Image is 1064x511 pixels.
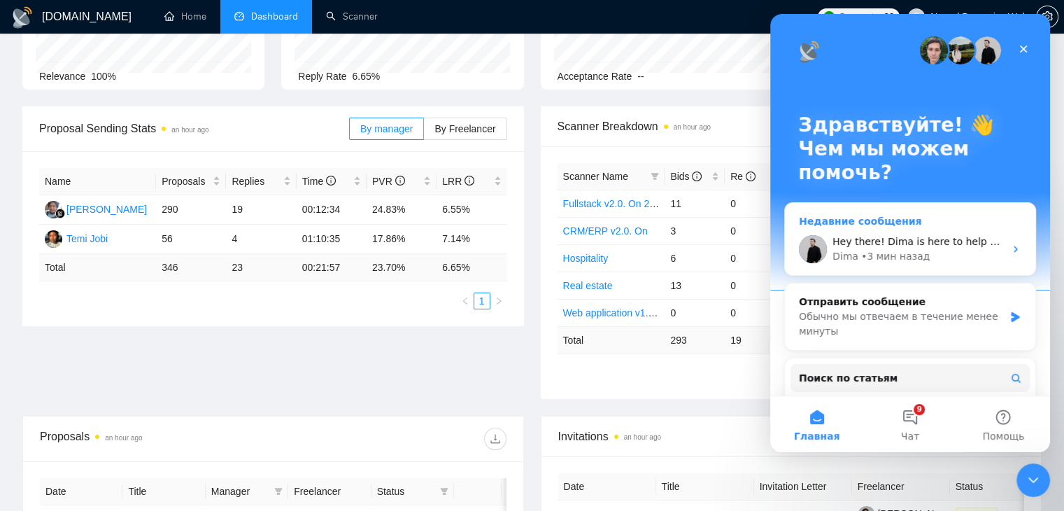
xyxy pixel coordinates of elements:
span: Invitations [558,428,1025,445]
span: By Freelancer [434,123,495,134]
span: filter [440,487,448,496]
span: 100% [91,71,116,82]
a: Hospitality [563,253,609,264]
td: 3 [665,217,725,244]
button: Поиск по статьям [20,350,260,378]
div: Обычно мы отвечаем в течение менее минуты [29,295,234,325]
span: By manager [360,123,413,134]
img: logo [11,6,34,29]
td: 0 [725,190,785,217]
div: Закрыть [241,22,266,48]
button: right [490,293,507,309]
th: Date [558,473,656,500]
span: right [495,297,503,305]
td: 23 [226,254,296,281]
th: Title [656,473,754,500]
th: Invitation Letter [754,473,852,500]
span: 22 [884,9,894,24]
th: Proposals [156,168,226,195]
img: gigradar-bm.png [55,209,65,218]
td: 00:12:34 [297,195,367,225]
button: setting [1036,6,1058,28]
td: 24.83% [367,195,437,225]
td: 0 [725,217,785,244]
img: T [45,230,62,248]
img: AS [45,201,62,218]
a: TTemi Jobi [45,232,108,244]
span: Bids [670,171,702,182]
td: 13 [665,272,725,299]
span: Replies [232,174,280,189]
span: Acceptance Rate [558,71,632,82]
span: Status [377,484,434,499]
span: Чат [131,417,149,427]
li: Next Page [490,293,507,309]
span: info-circle [326,176,336,185]
span: Помощь [212,417,254,427]
a: 1 [474,293,490,309]
time: an hour ago [624,433,661,441]
td: 0 [725,299,785,326]
span: -- [637,71,644,82]
span: Hey there! Dima is here to help you 🤓 Please, give me a couple of minutes to check your request m... [62,222,634,233]
span: filter [651,172,659,181]
span: filter [274,487,283,496]
a: setting [1036,11,1058,22]
a: Fullstack v2.0. On 25.07-01 boost [563,198,709,209]
td: 346 [156,254,226,281]
th: Freelancer [852,473,950,500]
a: AS[PERSON_NAME] [45,203,147,214]
span: Scanner Breakdown [558,118,1026,135]
button: Помощь [187,382,280,438]
span: Proposals [162,174,210,189]
div: [PERSON_NAME] [66,202,147,217]
td: 19 [226,195,296,225]
span: info-circle [464,176,474,185]
a: Web application v1.1. On [563,307,672,318]
th: Replies [226,168,296,195]
time: an hour ago [674,123,711,131]
th: Date [40,478,122,505]
span: Relevance [39,71,85,82]
a: CRM/ERP v2.0. On [563,225,648,237]
span: Manager [211,484,269,499]
button: left [457,293,474,309]
div: Отправить сообщениеОбычно мы отвечаем в течение менее минуты [14,269,266,337]
time: an hour ago [105,434,142,442]
td: 6.65 % [437,254,506,281]
span: Connects: [839,9,881,24]
div: Dima [62,235,88,250]
span: info-circle [395,176,405,185]
td: 4 [226,225,296,254]
td: 19 [725,326,785,353]
th: Freelancer [288,478,371,505]
div: Temi Jobi [66,231,108,246]
div: Отправить сообщение [29,281,234,295]
td: 0 [725,244,785,272]
td: 23.70 % [367,254,437,281]
td: 56 [156,225,226,254]
span: download [485,433,506,444]
td: Total [39,254,156,281]
span: LRR [442,176,474,187]
td: 01:10:35 [297,225,367,254]
td: 11 [665,190,725,217]
div: Proposals [40,428,273,450]
td: 293 [665,326,725,353]
span: user [912,12,921,22]
span: Reply Rate [298,71,346,82]
span: filter [437,481,451,502]
span: PVR [372,176,405,187]
button: download [484,428,506,450]
td: 7.14% [437,225,506,254]
span: Re [730,171,756,182]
